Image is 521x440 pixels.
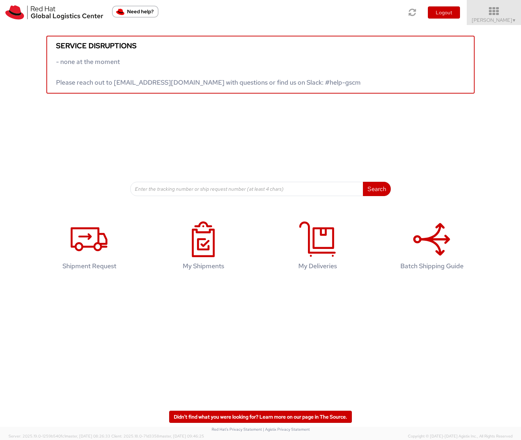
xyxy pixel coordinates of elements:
[56,42,465,50] h5: Service disruptions
[157,262,249,270] h4: My Shipments
[212,427,262,432] a: Red Hat's Privacy Statement
[272,262,364,270] h4: My Deliveries
[56,57,361,86] span: - none at the moment Please reach out to [EMAIL_ADDRESS][DOMAIN_NAME] with questions or find us o...
[130,182,363,196] input: Enter the tracking number or ship request number (at least 4 chars)
[5,5,103,20] img: rh-logistics-00dfa346123c4ec078e1.svg
[263,427,310,432] a: | Agistix Privacy Statement
[43,262,135,270] h4: Shipment Request
[428,6,460,19] button: Logout
[386,262,478,270] h4: Batch Shipping Guide
[111,434,204,439] span: Client: 2025.18.0-71d3358
[112,6,158,17] button: Need help?
[150,214,257,281] a: My Shipments
[408,434,512,439] span: Copyright © [DATE]-[DATE] Agistix Inc., All Rights Reserved
[36,214,143,281] a: Shipment Request
[9,434,110,439] span: Server: 2025.19.0-1259b540fc1
[169,411,352,423] a: Didn't find what you were looking for? Learn more on our page in The Source.
[46,36,475,94] a: Service disruptions - none at the moment Please reach out to [EMAIL_ADDRESS][DOMAIN_NAME] with qu...
[65,434,110,439] span: master, [DATE] 08:26:33
[378,214,485,281] a: Batch Shipping Guide
[512,17,516,23] span: ▼
[159,434,204,439] span: master, [DATE] 09:46:25
[363,182,391,196] button: Search
[264,214,371,281] a: My Deliveries
[472,17,516,23] span: [PERSON_NAME]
